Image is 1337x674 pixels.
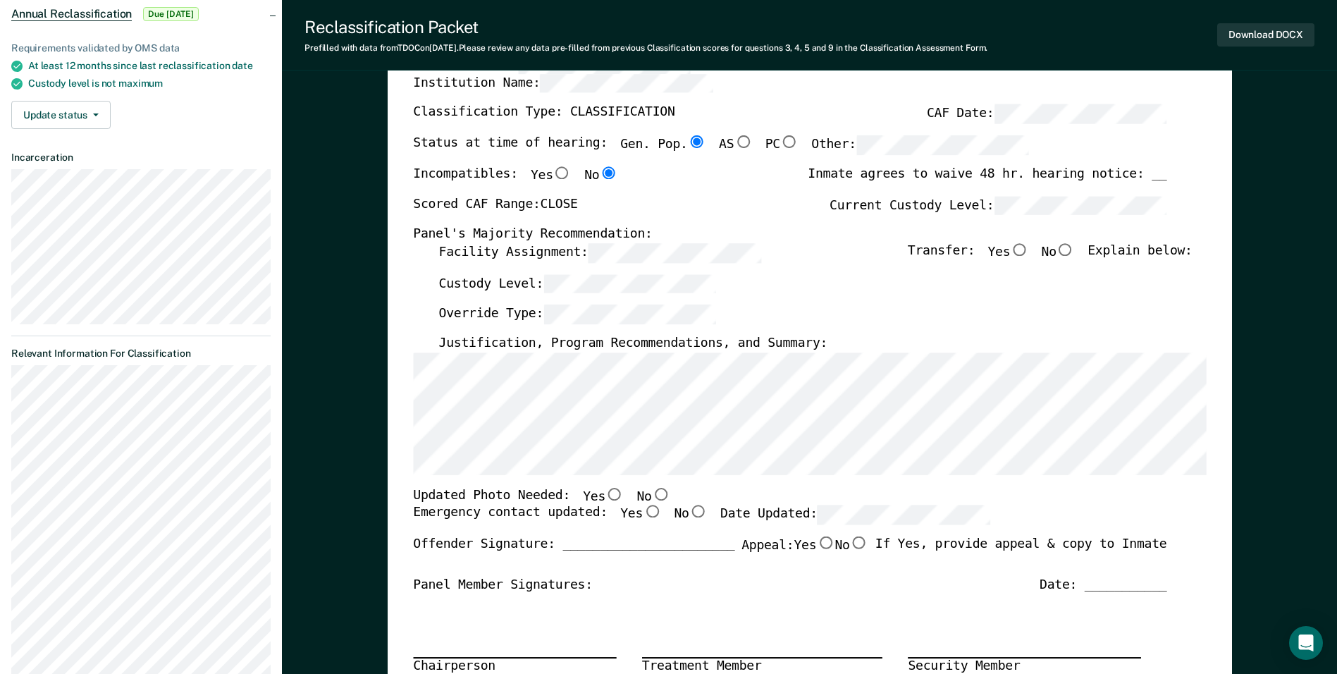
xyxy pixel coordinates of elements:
[413,537,1166,577] div: Offender Signature: _______________________ If Yes, provide appeal & copy to Inmate
[849,537,868,549] input: No
[987,243,1028,263] label: Yes
[304,43,987,53] div: Prefilled with data from TDOC on [DATE] . Please review any data pre-filled from previous Classif...
[11,152,271,164] dt: Incarceration
[413,74,713,94] label: Institution Name:
[720,505,990,525] label: Date Updated:
[620,505,661,525] label: Yes
[719,135,752,155] label: AS
[1056,243,1075,256] input: No
[232,60,252,71] span: date
[927,105,1166,125] label: CAF Date:
[674,505,707,525] label: No
[413,105,674,125] label: Classification Type: CLASSIFICATION
[413,487,670,505] div: Updated Photo Needed:
[643,505,661,518] input: Yes
[830,196,1166,216] label: Current Custody Level:
[438,243,760,263] label: Facility Assignment:
[540,74,713,94] input: Institution Name:
[834,537,868,555] label: No
[1041,243,1074,263] label: No
[28,78,271,90] div: Custody level is not
[818,505,990,525] input: Date Updated:
[794,537,834,555] label: Yes
[816,537,834,549] input: Yes
[413,196,577,216] label: Scored CAF Range: CLOSE
[1010,243,1028,256] input: Yes
[811,135,1029,155] label: Other:
[28,60,271,72] div: At least 12 months since last reclassification
[687,135,706,148] input: Gen. Pop.
[734,135,752,148] input: AS
[438,274,716,294] label: Custody Level:
[1040,577,1166,594] div: Date: ___________
[531,166,572,185] label: Yes
[11,42,271,54] div: Requirements validated by OMS data
[651,487,670,500] input: No
[1289,626,1323,660] div: Open Intercom Messenger
[438,305,716,325] label: Override Type:
[413,505,990,537] div: Emergency contact updated:
[765,135,798,155] label: PC
[741,537,868,566] label: Appeal:
[543,274,716,294] input: Custody Level:
[413,577,593,594] div: Panel Member Signatures:
[689,505,707,518] input: No
[304,17,987,37] div: Reclassification Packet
[11,348,271,360] dt: Relevant Information For Classification
[438,336,827,353] label: Justification, Program Recommendations, and Summary:
[605,487,624,500] input: Yes
[118,78,163,89] span: maximum
[908,243,1193,274] div: Transfer: Explain below:
[11,101,111,129] button: Update status
[994,105,1166,125] input: CAF Date:
[584,166,617,185] label: No
[1217,23,1314,47] button: Download DOCX
[553,166,571,179] input: Yes
[143,7,199,21] span: Due [DATE]
[583,487,624,505] label: Yes
[413,166,617,196] div: Incompatibles:
[994,196,1166,216] input: Current Custody Level:
[780,135,799,148] input: PC
[599,166,617,179] input: No
[620,135,706,155] label: Gen. Pop.
[11,7,132,21] span: Annual Reclassification
[543,305,716,325] input: Override Type:
[808,166,1166,196] div: Inmate agrees to waive 48 hr. hearing notice: __
[413,227,1166,244] div: Panel's Majority Recommendation:
[856,135,1029,155] input: Other:
[636,487,670,505] label: No
[413,135,1029,166] div: Status at time of hearing:
[588,243,760,263] input: Facility Assignment:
